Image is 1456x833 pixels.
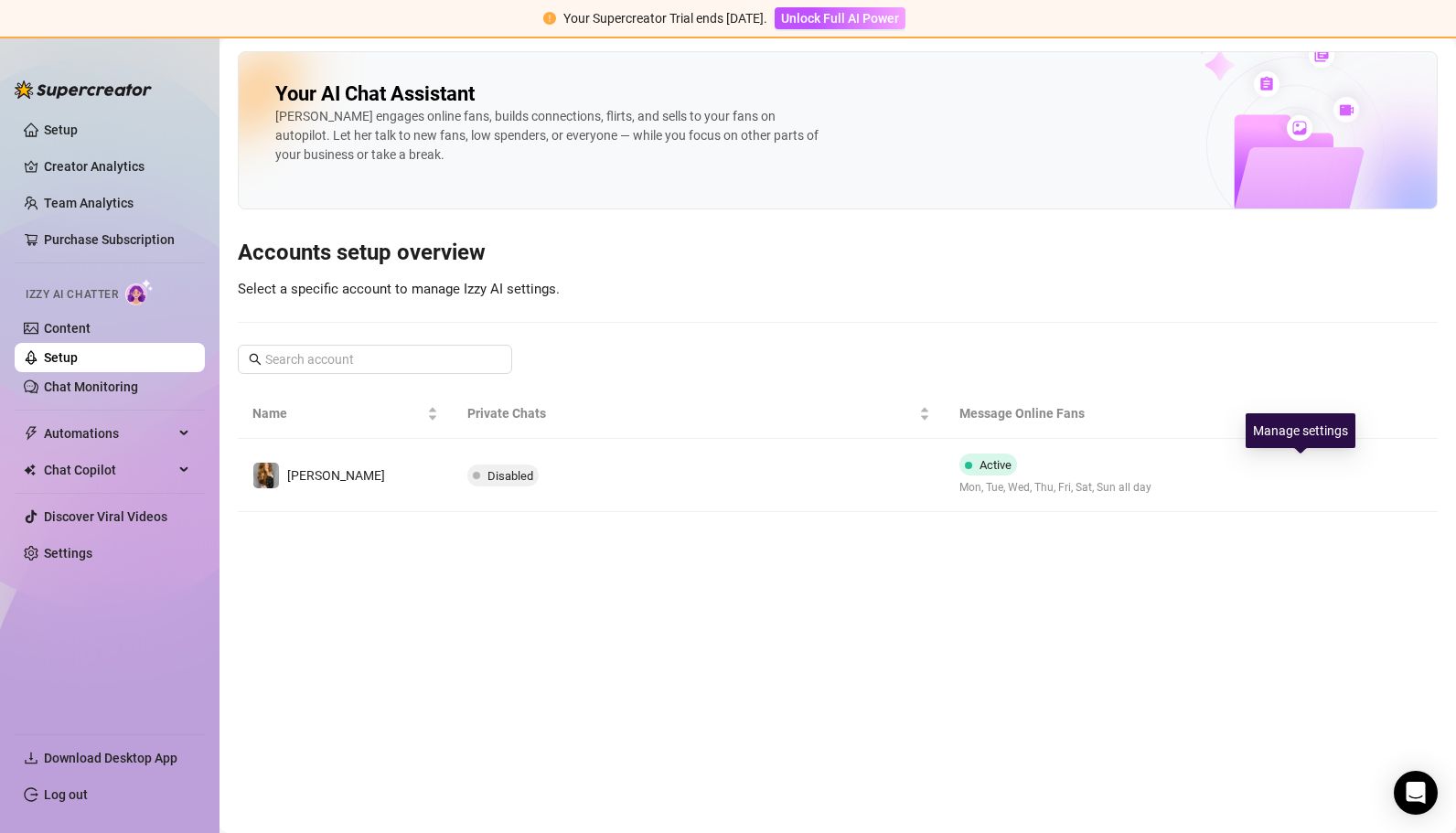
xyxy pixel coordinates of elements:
img: logo-BBDzfeDw.svg [15,80,152,99]
img: ai-chatter-content-library-cLFOSyPT.png [1153,22,1437,208]
span: [PERSON_NAME] [287,468,385,483]
a: Chat Monitoring [44,379,138,394]
span: download [24,751,38,765]
span: Automations [44,419,174,448]
span: Download Desktop App [44,751,177,765]
th: Private Chats [453,389,946,439]
span: Active [980,458,1012,472]
a: Setup [44,350,78,365]
a: Setup [44,123,78,137]
span: exclamation-circle [543,12,556,25]
a: Discover Viral Videos [44,509,167,524]
img: AI Chatter [125,279,154,305]
span: Unlock Full AI Power [781,11,899,26]
a: Creator Analytics [44,152,190,181]
span: Disabled [487,469,533,483]
span: Mon, Tue, Wed, Thu, Fri, Sat, Sun all day [959,479,1151,497]
a: Purchase Subscription [44,225,190,254]
button: Unlock Full AI Power [775,7,905,29]
span: search [249,353,262,366]
a: Team Analytics [44,196,134,210]
h3: Accounts setup overview [238,239,1438,268]
img: Redd [253,463,279,488]
input: Search account [265,349,487,369]
h2: Your AI Chat Assistant [275,81,475,107]
th: Message Online Fans [945,389,1273,439]
a: Unlock Full AI Power [775,11,905,26]
a: Content [44,321,91,336]
span: Izzy AI Chatter [26,286,118,304]
div: Open Intercom Messenger [1394,771,1438,815]
a: Settings [44,546,92,561]
span: Private Chats [467,403,916,423]
span: Select a specific account to manage Izzy AI settings. [238,281,560,297]
div: [PERSON_NAME] engages online fans, builds connections, flirts, and sells to your fans on autopilo... [275,107,824,165]
span: Chat Copilot [44,455,174,485]
span: Name [252,403,423,423]
div: Manage settings [1246,413,1355,448]
span: Your Supercreator Trial ends [DATE]. [563,11,767,26]
img: Chat Copilot [24,464,36,476]
span: thunderbolt [24,426,38,441]
a: Log out [44,787,88,802]
th: Name [238,389,453,439]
